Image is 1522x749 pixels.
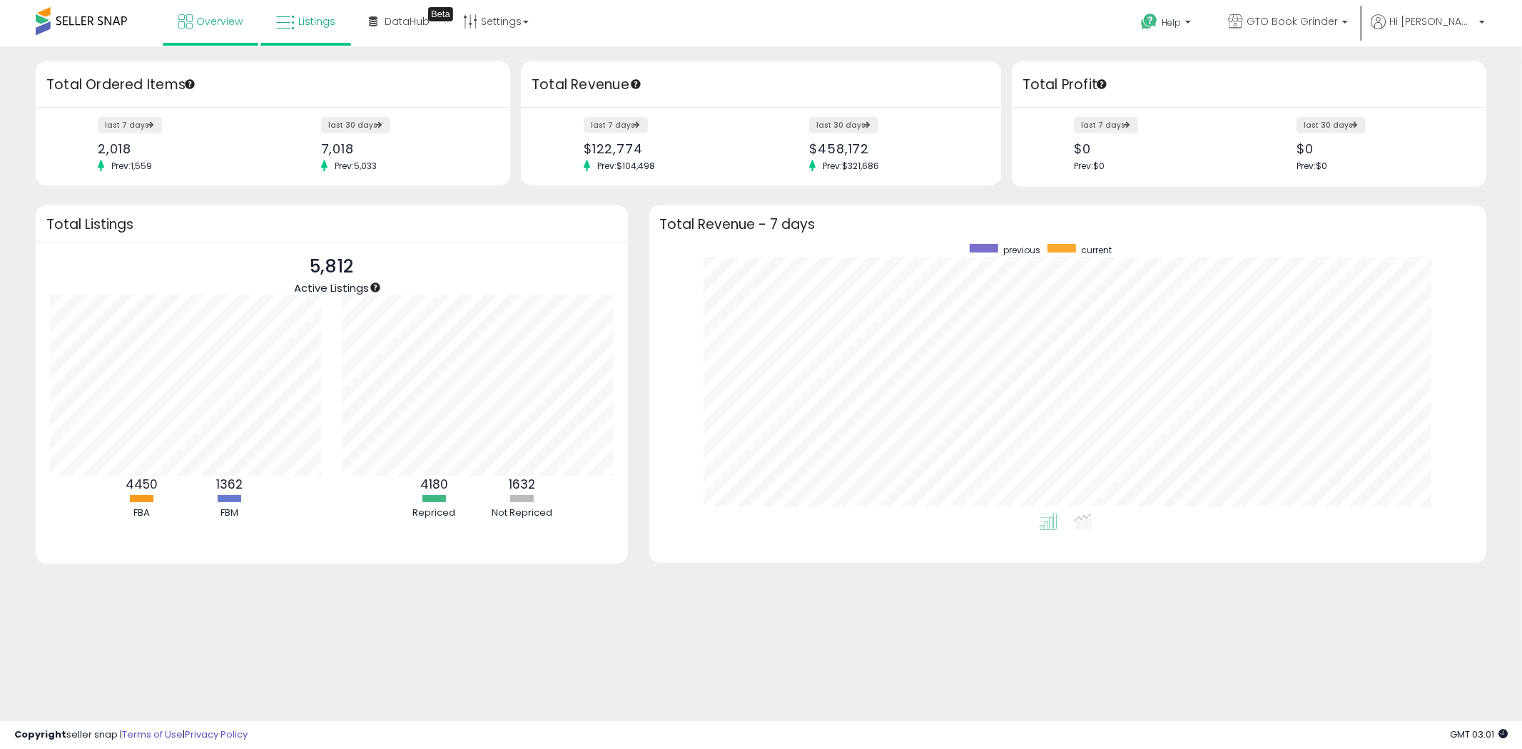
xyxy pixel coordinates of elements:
span: Prev: 5,033 [328,160,384,172]
b: 1362 [216,476,243,493]
span: DataHub [385,14,430,29]
span: Active Listings [294,280,369,295]
span: GTO Book Grinder [1247,14,1338,29]
div: $0 [1297,141,1461,156]
div: $122,774 [584,141,751,156]
a: Hi [PERSON_NAME] [1371,14,1485,46]
div: 2,018 [98,141,262,156]
h3: Total Revenue - 7 days [660,219,1476,230]
h3: Total Ordered Items [46,75,499,95]
span: previous [1003,244,1040,256]
label: last 30 days [1297,117,1366,133]
span: current [1081,244,1112,256]
label: last 30 days [321,117,390,133]
div: $458,172 [809,141,976,156]
div: Tooltip anchor [369,281,382,294]
b: 4450 [126,476,158,493]
p: 5,812 [294,253,369,280]
div: $0 [1074,141,1238,156]
span: Prev: 1,559 [104,160,159,172]
span: Prev: $0 [1297,160,1327,172]
label: last 7 days [98,117,162,133]
label: last 30 days [809,117,878,133]
span: Prev: $321,686 [816,160,886,172]
span: Listings [298,14,335,29]
div: Tooltip anchor [183,78,196,91]
div: FBM [186,506,272,520]
a: Help [1130,2,1205,46]
div: Tooltip anchor [1095,78,1108,91]
label: last 7 days [584,117,648,133]
span: Prev: $0 [1074,160,1105,172]
div: Tooltip anchor [428,7,453,21]
b: 1632 [509,476,535,493]
h3: Total Listings [46,219,617,230]
div: 7,018 [321,141,485,156]
span: Hi [PERSON_NAME] [1389,14,1475,29]
h3: Total Profit [1023,75,1476,95]
div: Not Repriced [479,506,564,520]
div: FBA [98,506,184,520]
span: Prev: $104,498 [590,160,662,172]
span: Help [1162,16,1181,29]
label: last 7 days [1074,117,1138,133]
span: Overview [196,14,243,29]
b: 4180 [420,476,448,493]
div: Tooltip anchor [629,78,642,91]
i: Get Help [1140,13,1158,31]
h3: Total Revenue [532,75,990,95]
div: Repriced [391,506,477,520]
